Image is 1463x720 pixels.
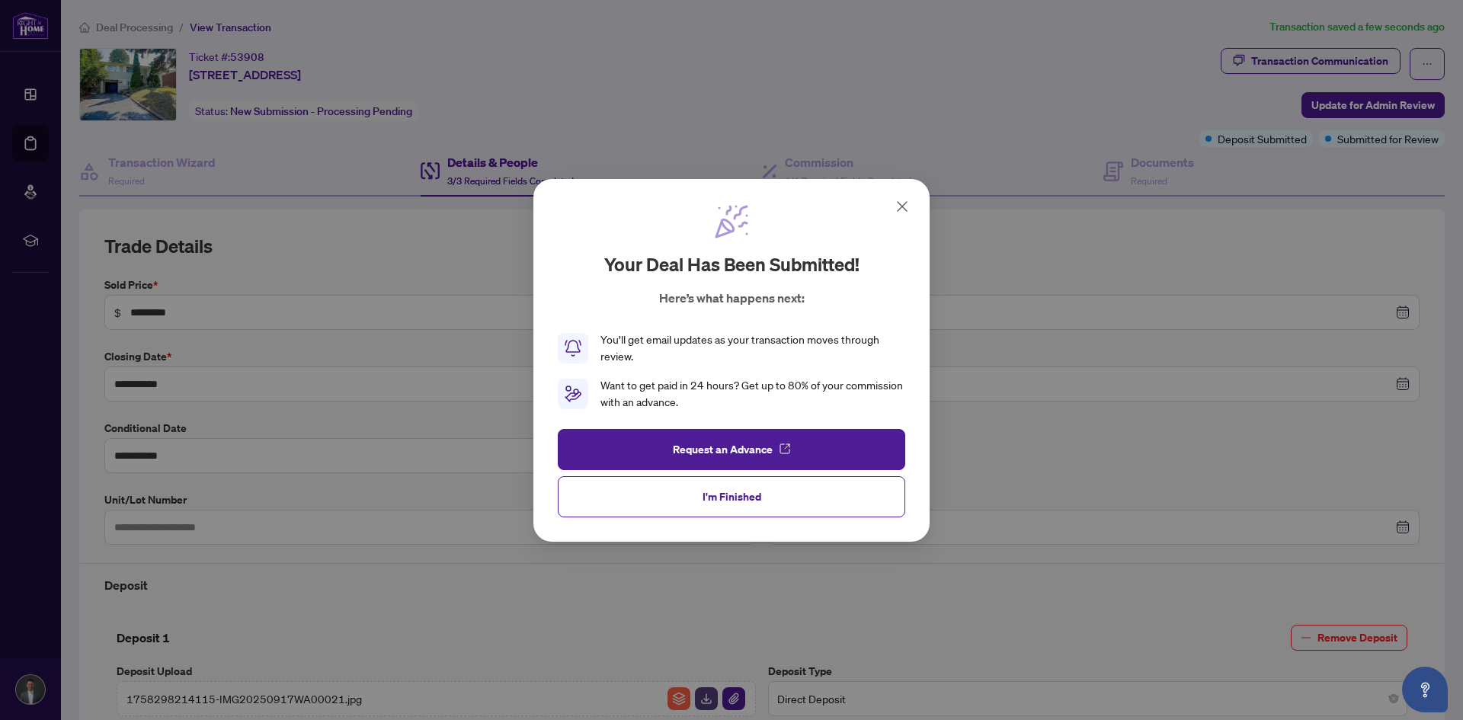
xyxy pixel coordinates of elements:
[558,428,905,469] button: Request an Advance
[659,289,805,307] p: Here’s what happens next:
[558,475,905,517] button: I'm Finished
[600,377,905,411] div: Want to get paid in 24 hours? Get up to 80% of your commission with an advance.
[673,437,773,461] span: Request an Advance
[600,331,905,365] div: You’ll get email updates as your transaction moves through review.
[604,252,860,277] h2: Your deal has been submitted!
[703,484,761,508] span: I'm Finished
[1402,667,1448,712] button: Open asap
